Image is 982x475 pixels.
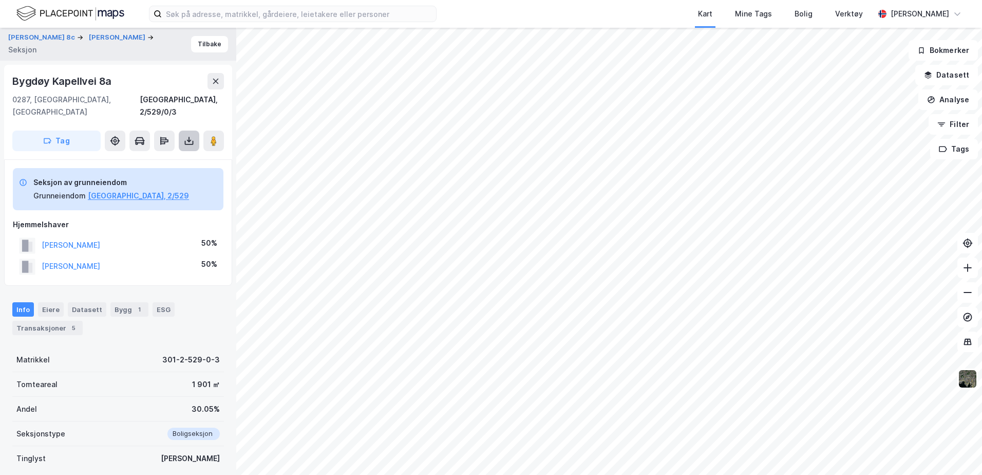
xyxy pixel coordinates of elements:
[16,378,58,391] div: Tomteareal
[153,302,175,317] div: ESG
[795,8,813,20] div: Bolig
[931,426,982,475] div: Kontrollprogram for chat
[162,354,220,366] div: 301-2-529-0-3
[12,131,101,151] button: Tag
[12,321,83,335] div: Transaksjoner
[16,403,37,415] div: Andel
[891,8,949,20] div: [PERSON_NAME]
[16,5,124,23] img: logo.f888ab2527a4732fd821a326f86c7f29.svg
[16,354,50,366] div: Matrikkel
[89,32,147,43] button: [PERSON_NAME]
[12,73,114,89] div: Bygdøy Kapellvei 8a
[16,452,46,465] div: Tinglyst
[201,237,217,249] div: 50%
[918,89,978,110] button: Analyse
[909,40,978,61] button: Bokmerker
[13,218,223,231] div: Hjemmelshaver
[929,114,978,135] button: Filter
[162,6,436,22] input: Søk på adresse, matrikkel, gårdeiere, leietakere eller personer
[735,8,772,20] div: Mine Tags
[161,452,220,465] div: [PERSON_NAME]
[38,302,64,317] div: Eiere
[68,302,106,317] div: Datasett
[192,378,220,391] div: 1 901 ㎡
[930,139,978,159] button: Tags
[12,302,34,317] div: Info
[68,323,79,333] div: 5
[134,304,144,315] div: 1
[958,369,977,389] img: 9k=
[835,8,863,20] div: Verktøy
[140,94,224,118] div: [GEOGRAPHIC_DATA], 2/529/0/3
[931,426,982,475] iframe: Chat Widget
[33,190,86,202] div: Grunneiendom
[110,302,148,317] div: Bygg
[915,65,978,85] button: Datasett
[192,403,220,415] div: 30.05%
[12,94,140,118] div: 0287, [GEOGRAPHIC_DATA], [GEOGRAPHIC_DATA]
[16,428,65,440] div: Seksjonstype
[88,190,189,202] button: [GEOGRAPHIC_DATA], 2/529
[191,36,228,52] button: Tilbake
[8,44,36,56] div: Seksjon
[8,32,77,43] button: [PERSON_NAME] 8c
[33,176,189,189] div: Seksjon av grunneiendom
[201,258,217,270] div: 50%
[698,8,712,20] div: Kart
